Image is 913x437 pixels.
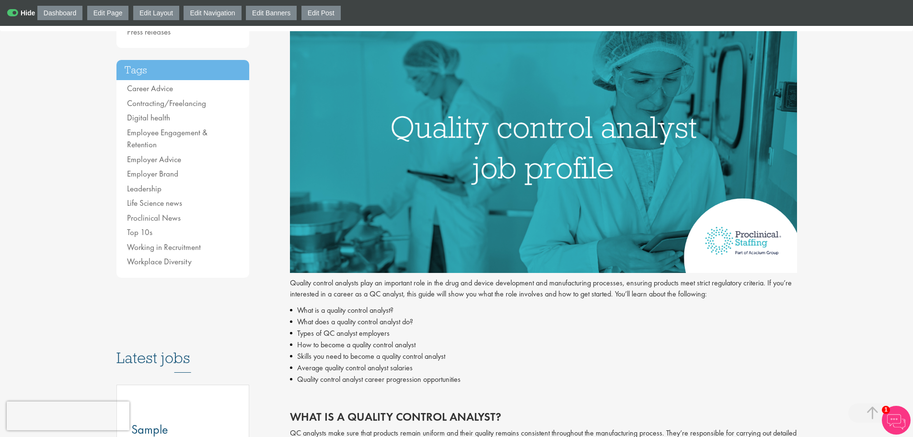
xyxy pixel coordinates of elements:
a: Life Science news [127,198,182,208]
img: Chatbot [882,406,911,435]
a: Top 10s [127,227,152,237]
a: Proclinical News [127,213,181,223]
a: Digital health [127,112,170,123]
h3: Latest jobs [116,326,250,373]
li: Types of QC analyst employers [290,328,797,339]
li: How to become a quality control analyst [290,339,797,351]
a: Edit Navigation [184,6,241,20]
a: Dashboard [37,6,83,20]
a: Employer Advice [127,154,181,165]
a: Career Advice [127,83,173,94]
h2: What is a quality control analyst? [290,411,797,423]
li: Average quality control analyst salaries [290,362,797,374]
a: Edit Layout [133,6,179,20]
img: quality control analyst job profile [290,10,797,273]
iframe: reCAPTCHA [7,402,129,430]
a: Workplace Diversity [127,256,192,267]
li: Skills you need to become a quality control analyst [290,351,797,362]
span: 1 [882,406,890,414]
p: Quality control analysts play an important role in the drug and device development and manufactur... [290,278,797,300]
li: What does a quality control analyst do? [290,316,797,328]
li: What is a quality control analyst? [290,305,797,316]
a: Press releases [127,26,171,37]
a: Employer Brand [127,168,178,179]
li: Quality control analyst career progression opportunities [290,374,797,385]
a: Edit Page [87,6,129,20]
h3: Tags [116,60,250,81]
a: Working in Recruitment [127,242,201,252]
a: Leadership [127,183,162,194]
a: Edit Banners [246,6,297,20]
a: Edit Post [301,6,341,20]
a: Employee Engagement & Retention [127,127,208,150]
a: Contracting/Freelancing [127,98,206,108]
